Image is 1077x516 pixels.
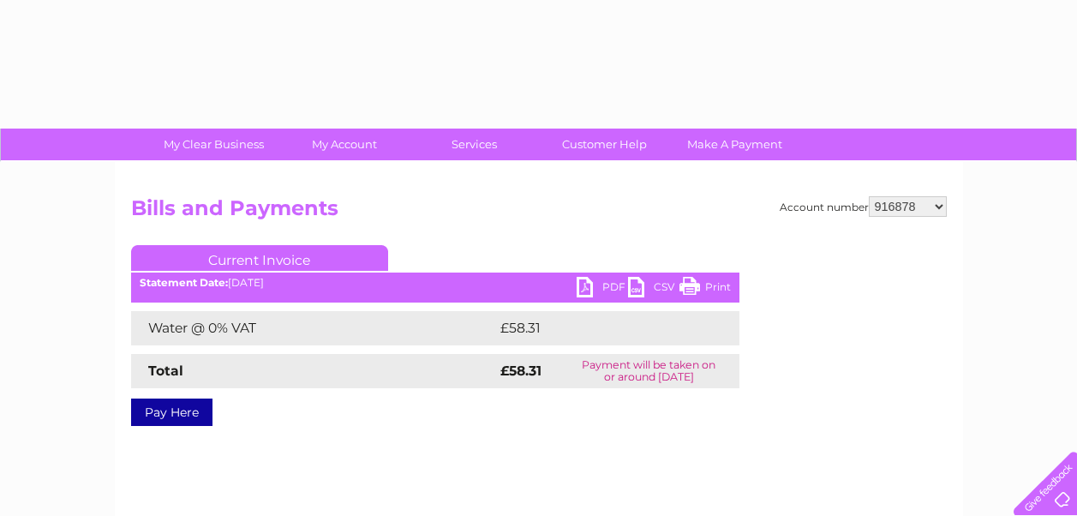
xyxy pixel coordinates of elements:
[500,363,541,379] strong: £58.31
[131,399,212,426] a: Pay Here
[559,354,739,388] td: Payment will be taken on or around [DATE]
[131,277,739,289] div: [DATE]
[131,311,496,345] td: Water @ 0% VAT
[140,276,228,289] b: Statement Date:
[148,363,183,379] strong: Total
[273,129,415,160] a: My Account
[404,129,545,160] a: Services
[664,129,805,160] a: Make A Payment
[679,277,731,302] a: Print
[780,196,947,217] div: Account number
[131,245,388,271] a: Current Invoice
[534,129,675,160] a: Customer Help
[496,311,703,345] td: £58.31
[143,129,284,160] a: My Clear Business
[131,196,947,229] h2: Bills and Payments
[628,277,679,302] a: CSV
[577,277,628,302] a: PDF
